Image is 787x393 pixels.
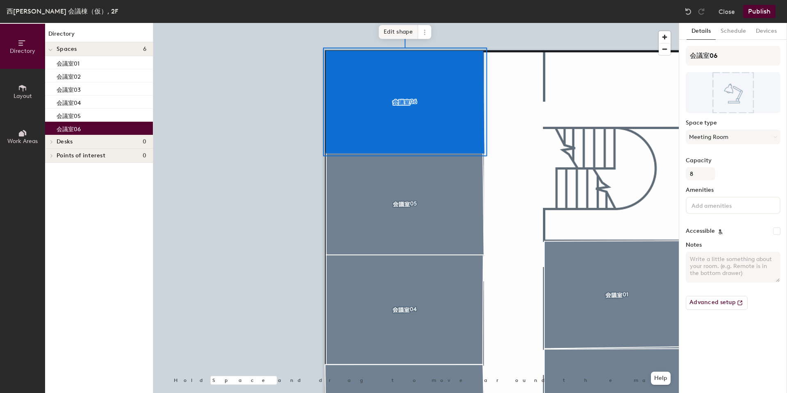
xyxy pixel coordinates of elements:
[57,97,81,107] p: 会議室04
[743,5,776,18] button: Publish
[57,84,81,93] p: 会議室03
[751,23,782,40] button: Devices
[14,93,32,100] span: Layout
[57,110,81,120] p: 会議室05
[57,46,77,52] span: Spaces
[686,120,780,126] label: Space type
[719,5,735,18] button: Close
[379,25,418,39] span: Edit shape
[57,139,73,145] span: Desks
[684,7,692,16] img: Undo
[57,58,80,67] p: 会議室01
[686,157,780,164] label: Capacity
[143,46,146,52] span: 6
[45,30,153,42] h1: Directory
[651,372,671,385] button: Help
[7,138,38,145] span: Work Areas
[687,23,716,40] button: Details
[57,123,81,133] p: 会議室06
[686,296,748,310] button: Advanced setup
[686,242,780,248] label: Notes
[716,23,751,40] button: Schedule
[697,7,705,16] img: Redo
[686,72,780,113] img: The space named 会議室06
[10,48,35,55] span: Directory
[143,152,146,159] span: 0
[57,152,105,159] span: Points of interest
[57,71,81,80] p: 会議室02
[686,129,780,144] button: Meeting Room
[7,6,118,16] div: 西[PERSON_NAME] 会議棟（仮）, 2F
[690,200,764,210] input: Add amenities
[143,139,146,145] span: 0
[686,228,715,234] label: Accessible
[686,187,780,193] label: Amenities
